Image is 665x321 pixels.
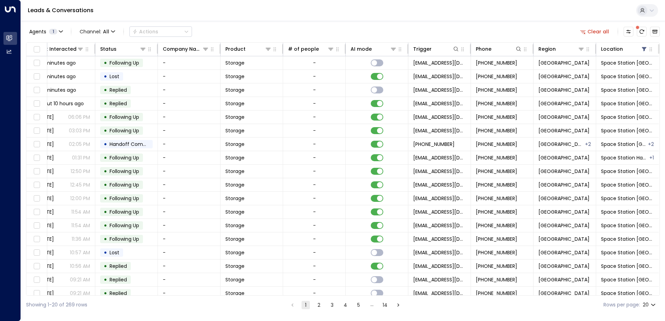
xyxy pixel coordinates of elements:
[538,59,590,66] span: Birmingham
[413,100,466,107] span: leads@space-station.co.uk
[70,249,90,256] p: 10:57 AM
[538,276,590,283] span: Birmingham
[601,73,654,80] span: Space Station Garretts Green
[163,45,202,53] div: Company Name
[643,300,657,310] div: 20
[32,126,41,135] span: Toggle select row
[225,195,245,202] span: Storage
[538,208,590,215] span: Birmingham
[476,208,517,215] span: +447449388037
[163,45,209,53] div: Company Name
[313,276,316,283] div: -
[110,154,139,161] span: Following Up
[100,45,146,53] div: Status
[38,100,84,107] span: about 10 hours ago
[32,45,41,54] span: Toggle select all
[413,236,466,242] span: leads@space-station.co.uk
[601,208,654,215] span: Space Station Garretts Green
[413,127,466,134] span: leads@space-station.co.uk
[538,290,590,297] span: Birmingham
[288,45,319,53] div: # of people
[110,236,139,242] span: Following Up
[601,222,654,229] span: Space Station Garretts Green
[110,181,139,188] span: Following Up
[649,154,654,161] div: Space Station Garretts Green
[225,263,245,270] span: Storage
[476,290,517,297] span: +447706344977
[71,208,90,215] p: 11:54 AM
[110,141,159,148] span: Handoff Completed
[601,45,623,53] div: Location
[302,301,310,309] button: page 1
[32,248,41,257] span: Toggle select row
[313,181,316,188] div: -
[28,6,94,14] a: Leads & Conversations
[38,45,77,53] div: Last Interacted
[601,276,654,283] span: Space Station Garretts Green
[413,45,459,53] div: Trigger
[313,154,316,161] div: -
[368,301,376,309] div: …
[413,222,466,229] span: leads@space-station.co.uk
[288,45,334,53] div: # of people
[68,114,90,121] p: 06:06 PM
[601,195,654,202] span: Space Station Garretts Green
[158,97,221,110] td: -
[601,114,654,121] span: Space Station Garretts Green
[313,236,316,242] div: -
[313,208,316,215] div: -
[158,178,221,191] td: -
[158,138,221,151] td: -
[313,141,316,148] div: -
[77,27,118,36] button: Channel:All
[32,59,41,67] span: Toggle select row
[32,72,41,81] span: Toggle select row
[225,141,245,148] span: Storage
[413,154,466,161] span: leads@space-station.co.uk
[158,110,221,124] td: -
[38,73,76,80] span: 30 minutes ago
[225,127,245,134] span: Storage
[104,71,107,82] div: •
[313,195,316,202] div: -
[110,127,139,134] span: Following Up
[413,168,466,175] span: leads@space-station.co.uk
[313,73,316,80] div: -
[110,290,127,297] span: Replied
[38,87,76,93] span: 34 minutes ago
[601,249,654,256] span: Space Station Garretts Green
[601,263,654,270] span: Space Station Garretts Green
[103,29,109,34] span: All
[538,100,590,107] span: Birmingham
[70,276,90,283] p: 09:21 AM
[413,263,466,270] span: leads@space-station.co.uk
[351,45,397,53] div: AI mode
[601,87,654,93] span: Space Station Garretts Green
[110,222,139,229] span: Following Up
[225,45,272,53] div: Product
[313,290,316,297] div: -
[328,301,336,309] button: Go to page 3
[129,26,192,37] div: Button group with a nested menu
[538,249,590,256] span: Birmingham
[313,127,316,134] div: -
[110,100,127,107] span: Replied
[413,114,466,121] span: leads@space-station.co.uk
[69,127,90,134] p: 03:03 PM
[104,57,107,69] div: •
[158,205,221,219] td: -
[158,83,221,97] td: -
[110,208,139,215] span: Following Up
[601,100,654,107] span: Space Station Garretts Green
[313,249,316,256] div: -
[225,87,245,93] span: Storage
[225,208,245,215] span: Storage
[476,195,517,202] span: +447903985113
[476,100,517,107] span: +447951640514
[476,181,517,188] span: +447580490140
[110,73,119,80] span: Lost
[538,87,590,93] span: Birmingham
[650,27,660,36] button: Archived Leads
[413,290,466,297] span: leads@space-station.co.uk
[476,45,522,53] div: Phone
